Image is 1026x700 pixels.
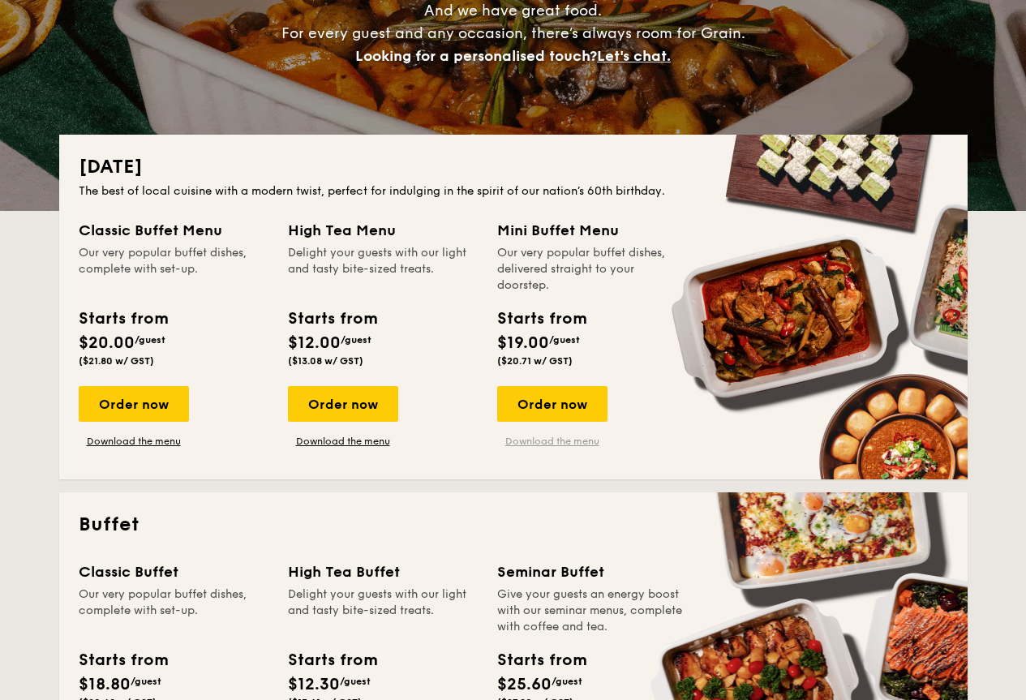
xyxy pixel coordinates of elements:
[288,586,478,635] div: Delight your guests with our light and tasty bite-sized treats.
[288,648,376,672] div: Starts from
[497,560,687,583] div: Seminar Buffet
[79,512,948,538] h2: Buffet
[552,676,582,687] span: /guest
[497,307,586,331] div: Starts from
[288,333,341,353] span: $12.00
[79,183,948,200] div: The best of local cuisine with a modern twist, perfect for indulging in the spirit of our nation’...
[79,675,131,694] span: $18.80
[497,219,687,242] div: Mini Buffet Menu
[79,386,189,422] div: Order now
[340,676,371,687] span: /guest
[597,47,671,65] span: Let's chat.
[131,676,161,687] span: /guest
[79,219,268,242] div: Classic Buffet Menu
[549,334,580,346] span: /guest
[135,334,165,346] span: /guest
[497,435,607,448] a: Download the menu
[79,307,167,331] div: Starts from
[79,333,135,353] span: $20.00
[79,586,268,635] div: Our very popular buffet dishes, complete with set-up.
[79,154,948,180] h2: [DATE]
[497,586,687,635] div: Give your guests an energy boost with our seminar menus, complete with coffee and tea.
[288,386,398,422] div: Order now
[497,675,552,694] span: $25.60
[355,47,597,65] span: Looking for a personalised touch?
[288,675,340,694] span: $12.30
[497,648,586,672] div: Starts from
[79,560,268,583] div: Classic Buffet
[288,219,478,242] div: High Tea Menu
[281,2,745,65] span: And we have great food. For every guest and any occasion, there’s always room for Grain.
[497,355,573,367] span: ($20.71 w/ GST)
[79,355,154,367] span: ($21.80 w/ GST)
[288,245,478,294] div: Delight your guests with our light and tasty bite-sized treats.
[497,386,607,422] div: Order now
[79,648,167,672] div: Starts from
[288,435,398,448] a: Download the menu
[497,333,549,353] span: $19.00
[79,245,268,294] div: Our very popular buffet dishes, complete with set-up.
[497,245,687,294] div: Our very popular buffet dishes, delivered straight to your doorstep.
[288,307,376,331] div: Starts from
[341,334,371,346] span: /guest
[288,355,363,367] span: ($13.08 w/ GST)
[79,435,189,448] a: Download the menu
[288,560,478,583] div: High Tea Buffet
